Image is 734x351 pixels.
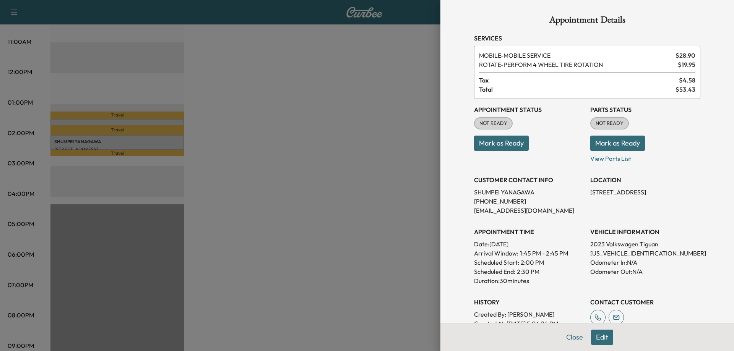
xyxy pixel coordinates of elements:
p: SHUMPEI YANAGAWA [474,188,584,197]
span: $ 19.95 [678,60,695,69]
p: Date: [DATE] [474,239,584,249]
span: 1:45 PM - 2:45 PM [520,249,568,258]
h3: CONTACT CUSTOMER [590,298,700,307]
p: [PHONE_NUMBER] [474,197,584,206]
span: $ 28.90 [676,51,695,60]
span: Tax [479,76,679,85]
p: Created By : [PERSON_NAME] [474,310,584,319]
h3: CUSTOMER CONTACT INFO [474,175,584,184]
p: [US_VEHICLE_IDENTIFICATION_NUMBER] [590,249,700,258]
p: [STREET_ADDRESS] [590,188,700,197]
h3: Services [474,34,700,43]
h3: Appointment Status [474,105,584,114]
span: $ 4.58 [679,76,695,85]
button: Mark as Ready [590,136,645,151]
p: 2023 Volkswagen Tiguan [590,239,700,249]
p: Scheduled Start: [474,258,519,267]
span: NOT READY [591,120,628,127]
h3: History [474,298,584,307]
p: [EMAIL_ADDRESS][DOMAIN_NAME] [474,206,584,215]
p: 2:30 PM [517,267,539,276]
p: Odometer Out: N/A [590,267,700,276]
p: 2:00 PM [521,258,544,267]
button: Edit [591,330,613,345]
span: $ 53.43 [676,85,695,94]
span: Total [479,85,676,94]
span: NOT READY [475,120,512,127]
h3: VEHICLE INFORMATION [590,227,700,236]
p: Created At : [DATE] 5:06:24 PM [474,319,584,328]
p: View Parts List [590,151,700,163]
button: Mark as Ready [474,136,529,151]
p: Duration: 30 minutes [474,276,584,285]
p: Scheduled End: [474,267,515,276]
p: Odometer In: N/A [590,258,700,267]
h3: Parts Status [590,105,700,114]
h1: Appointment Details [474,15,700,27]
h3: LOCATION [590,175,700,184]
span: PERFORM 4 WHEEL TIRE ROTATION [479,60,675,69]
h3: APPOINTMENT TIME [474,227,584,236]
span: MOBILE SERVICE [479,51,672,60]
button: Close [561,330,588,345]
p: Arrival Window: [474,249,584,258]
